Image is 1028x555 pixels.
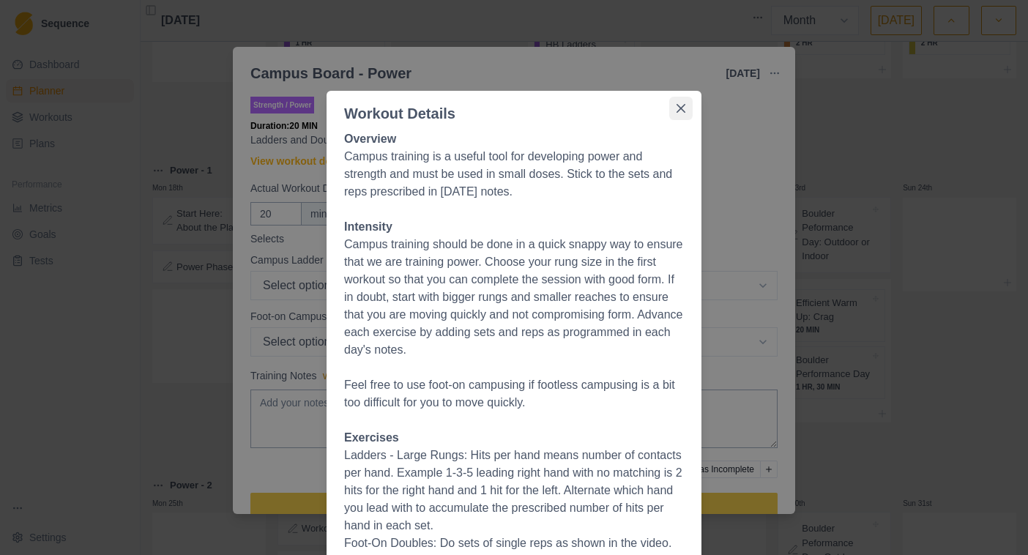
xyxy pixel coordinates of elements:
[344,376,684,411] p: Feel free to use foot-on campusing if footless campusing is a bit too difficult for you to move q...
[344,431,399,444] strong: Exercises
[327,91,701,124] header: Workout Details
[344,133,396,145] strong: Overview
[344,447,684,534] li: Ladders - Large Rungs: Hits per hand means number of contacts per hand. Example 1-3-5 leading rig...
[344,148,684,201] p: Campus training is a useful tool for developing power and strength and must be used in small dose...
[669,97,693,120] button: Close
[344,220,392,233] strong: Intensity
[344,236,684,359] p: Campus training should be done in a quick snappy way to ensure that we are training power. Choose...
